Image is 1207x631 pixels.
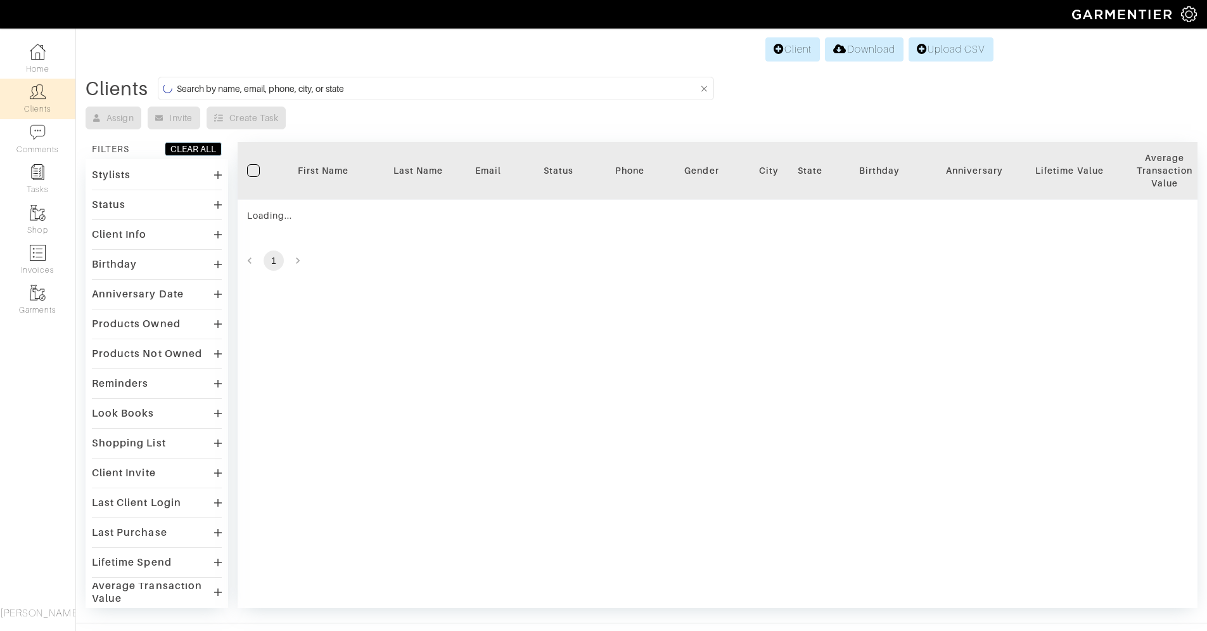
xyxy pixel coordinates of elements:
div: Shopping List [92,437,166,450]
div: Anniversary [936,164,1012,177]
img: garments-icon-b7da505a4dc4fd61783c78ac3ca0ef83fa9d6f193b1c9dc38574b1d14d53ca28.png [30,285,46,301]
button: page 1 [264,250,284,271]
div: City [759,164,779,177]
img: comment-icon-a0a6a9ef722e966f86d9cbdc48e553b5cf19dbc54f86b18d962a5391bc8f6eb6.png [30,124,46,140]
img: gear-icon-white-bd11855cb880d31180b6d7d6211b90ccbf57a29d726f0c71d8c61bd08dd39cc2.png [1181,6,1197,22]
div: Clients [86,82,148,95]
img: garmentier-logo-header-white-b43fb05a5012e4ada735d5af1a66efaba907eab6374d6393d1fbf88cb4ef424d.png [1066,3,1181,25]
div: Lifetime Value [1031,164,1108,177]
div: Email [475,164,501,177]
th: Toggle SortBy [927,142,1022,200]
div: Reminders [92,377,148,390]
div: Loading... [247,209,501,222]
a: Download [825,37,903,62]
th: Toggle SortBy [832,142,927,200]
div: Birthday [92,258,137,271]
div: Client Info [92,228,147,241]
div: Last Client Login [92,497,181,509]
th: Toggle SortBy [511,142,606,200]
div: Phone [615,164,644,177]
div: Anniversary Date [92,288,184,301]
input: Search by name, email, phone, city, or state [177,81,698,96]
div: CLEAR ALL [170,143,216,155]
div: Lifetime Spend [92,556,172,569]
img: garments-icon-b7da505a4dc4fd61783c78ac3ca0ef83fa9d6f193b1c9dc38574b1d14d53ca28.png [30,205,46,221]
img: reminder-icon-8004d30b9f0a5d33ae49ab947aed9ed385cf756f9e5892f1edd6e32f2345188e.png [30,164,46,180]
a: Upload CSV [909,37,993,62]
div: Stylists [92,169,131,181]
div: State [798,164,822,177]
div: Status [92,198,125,211]
th: Toggle SortBy [371,142,466,200]
th: Toggle SortBy [1022,142,1117,200]
button: CLEAR ALL [165,142,222,156]
img: orders-icon-0abe47150d42831381b5fb84f609e132dff9fe21cb692f30cb5eec754e2cba89.png [30,245,46,261]
div: Average Transaction Value [1127,152,1203,190]
div: Last Name [380,164,456,177]
div: Status [520,164,596,177]
nav: pagination navigation [238,250,1197,271]
th: Toggle SortBy [655,142,750,200]
div: Birthday [841,164,917,177]
div: Gender [664,164,740,177]
div: Products Not Owned [92,348,202,360]
div: Average Transaction Value [92,580,214,605]
div: Client Invite [92,467,156,479]
a: Client [765,37,820,62]
div: FILTERS [92,143,129,155]
div: Products Owned [92,318,181,330]
img: dashboard-icon-dbcd8f5a0b271acd01030246c82b418ddd0df26cd7fceb0bd07c9910d44c42f6.png [30,44,46,60]
th: Toggle SortBy [276,142,371,200]
div: Look Books [92,407,155,420]
div: Last Purchase [92,526,167,539]
img: clients-icon-6bae9207a08558b7cb47a8932f037763ab4055f8c8b6bfacd5dc20c3e0201464.png [30,84,46,100]
div: First Name [285,164,361,177]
